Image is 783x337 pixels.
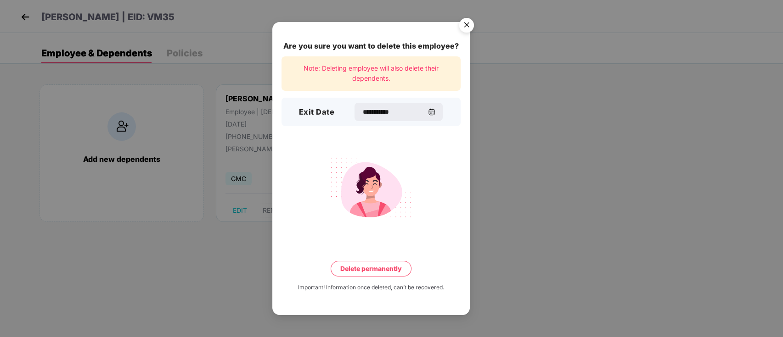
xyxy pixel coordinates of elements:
[299,106,335,118] h3: Exit Date
[298,283,444,292] div: Important! Information once deleted, can’t be recovered.
[331,261,411,276] button: Delete permanently
[282,40,461,52] div: Are you sure you want to delete this employee?
[428,108,435,116] img: svg+xml;base64,PHN2ZyBpZD0iQ2FsZW5kYXItMzJ4MzIiIHhtbG5zPSJodHRwOi8vd3d3LnczLm9yZy8yMDAwL3N2ZyIgd2...
[454,14,479,39] img: svg+xml;base64,PHN2ZyB4bWxucz0iaHR0cDovL3d3dy53My5vcmcvMjAwMC9zdmciIHdpZHRoPSI1NiIgaGVpZ2h0PSI1Ni...
[320,152,422,223] img: svg+xml;base64,PHN2ZyB4bWxucz0iaHR0cDovL3d3dy53My5vcmcvMjAwMC9zdmciIHdpZHRoPSIyMjQiIGhlaWdodD0iMT...
[282,56,461,91] div: Note: Deleting employee will also delete their dependents.
[454,13,479,38] button: Close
